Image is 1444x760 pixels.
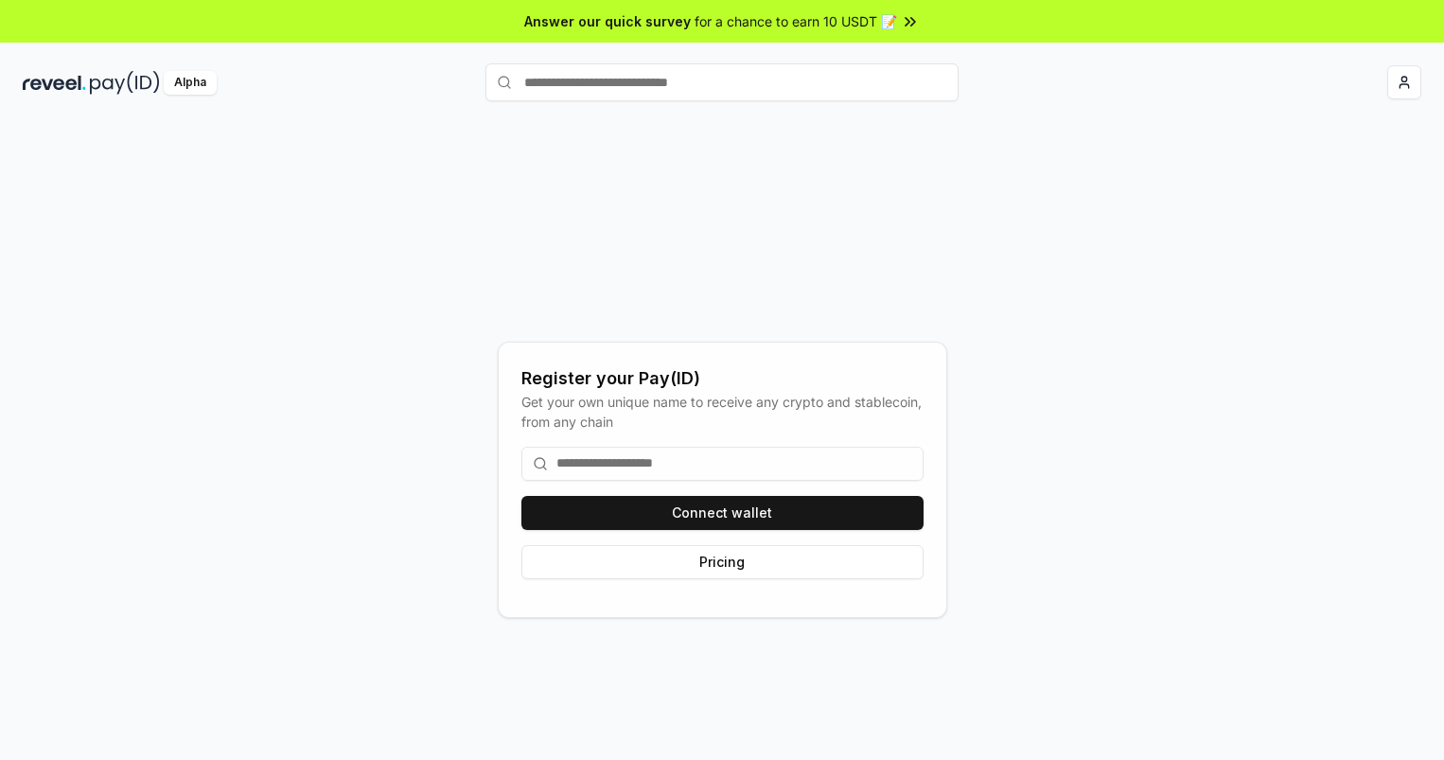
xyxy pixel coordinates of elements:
img: pay_id [90,71,160,95]
div: Register your Pay(ID) [521,365,924,392]
span: Answer our quick survey [524,11,691,31]
button: Connect wallet [521,496,924,530]
span: for a chance to earn 10 USDT 📝 [695,11,897,31]
div: Get your own unique name to receive any crypto and stablecoin, from any chain [521,392,924,432]
button: Pricing [521,545,924,579]
div: Alpha [164,71,217,95]
img: reveel_dark [23,71,86,95]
